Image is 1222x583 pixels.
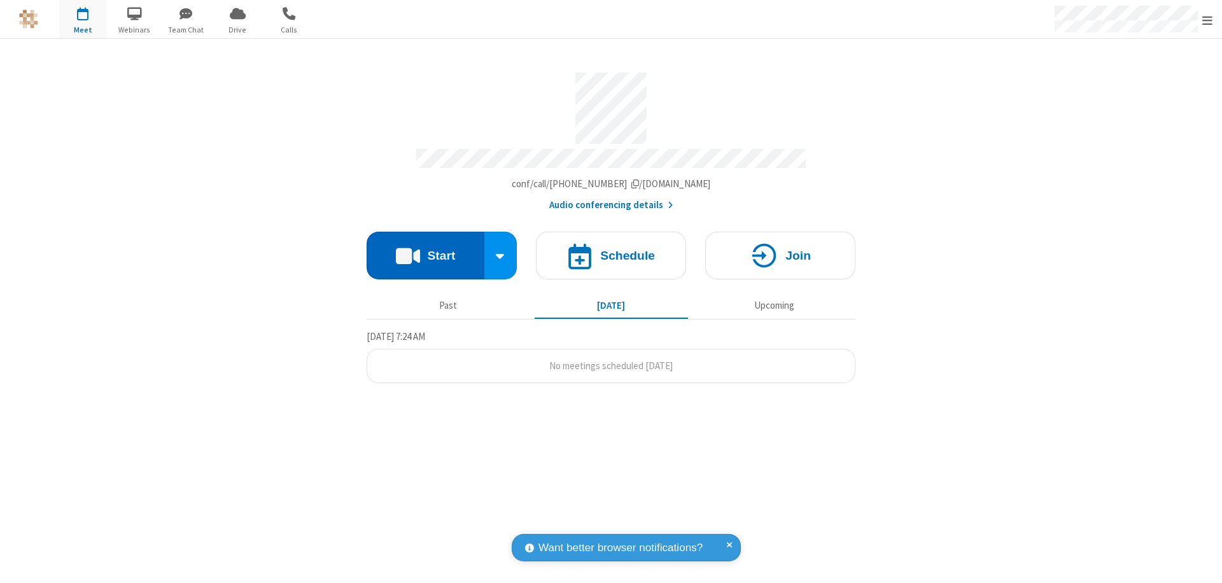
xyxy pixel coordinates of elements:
[367,330,425,342] span: [DATE] 7:24 AM
[427,249,455,262] h4: Start
[265,24,313,36] span: Calls
[19,10,38,29] img: QA Selenium DO NOT DELETE OR CHANGE
[512,177,711,192] button: Copy my meeting room linkCopy my meeting room link
[372,293,525,318] button: Past
[512,178,711,190] span: Copy my meeting room link
[549,198,673,213] button: Audio conferencing details
[549,360,673,372] span: No meetings scheduled [DATE]
[162,24,210,36] span: Team Chat
[538,540,703,556] span: Want better browser notifications?
[111,24,158,36] span: Webinars
[367,329,855,384] section: Today's Meetings
[214,24,262,36] span: Drive
[484,232,517,279] div: Start conference options
[600,249,655,262] h4: Schedule
[698,293,851,318] button: Upcoming
[705,232,855,279] button: Join
[367,63,855,213] section: Account details
[785,249,811,262] h4: Join
[59,24,107,36] span: Meet
[367,232,484,279] button: Start
[536,232,686,279] button: Schedule
[1190,550,1212,574] iframe: Chat
[535,293,688,318] button: [DATE]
